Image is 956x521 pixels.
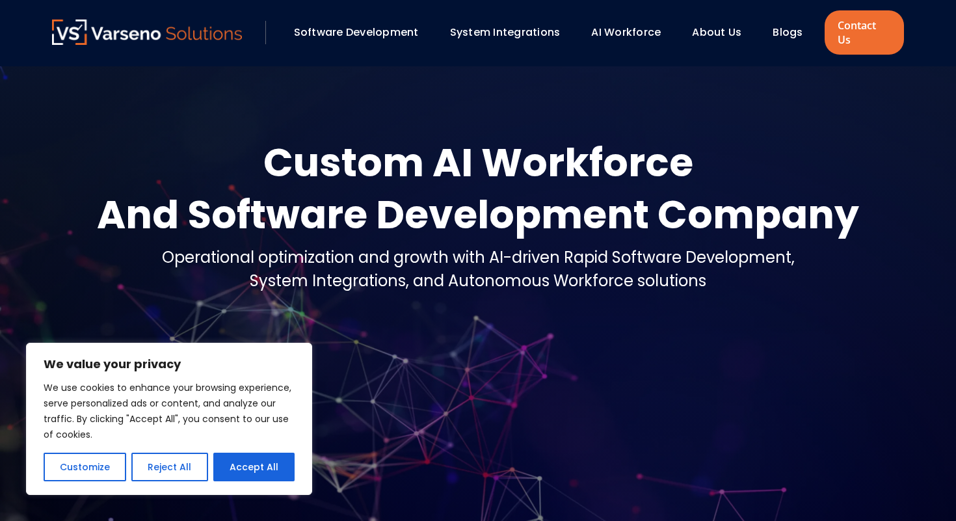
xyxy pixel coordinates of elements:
div: About Us [685,21,760,44]
div: Blogs [766,21,821,44]
div: Software Development [287,21,437,44]
a: Blogs [773,25,803,40]
div: Operational optimization and growth with AI-driven Rapid Software Development, [162,246,795,269]
button: Reject All [131,453,207,481]
a: Software Development [294,25,419,40]
a: Contact Us [825,10,904,55]
button: Accept All [213,453,295,481]
div: AI Workforce [585,21,679,44]
div: System Integrations [444,21,579,44]
a: Varseno Solutions – Product Engineering & IT Services [52,20,242,46]
button: Customize [44,453,126,481]
img: Varseno Solutions – Product Engineering & IT Services [52,20,242,45]
div: And Software Development Company [97,189,859,241]
p: We value your privacy [44,356,295,372]
p: We use cookies to enhance your browsing experience, serve personalized ads or content, and analyz... [44,380,295,442]
a: AI Workforce [591,25,661,40]
a: About Us [692,25,741,40]
div: System Integrations, and Autonomous Workforce solutions [162,269,795,293]
div: Custom AI Workforce [97,137,859,189]
a: System Integrations [450,25,561,40]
